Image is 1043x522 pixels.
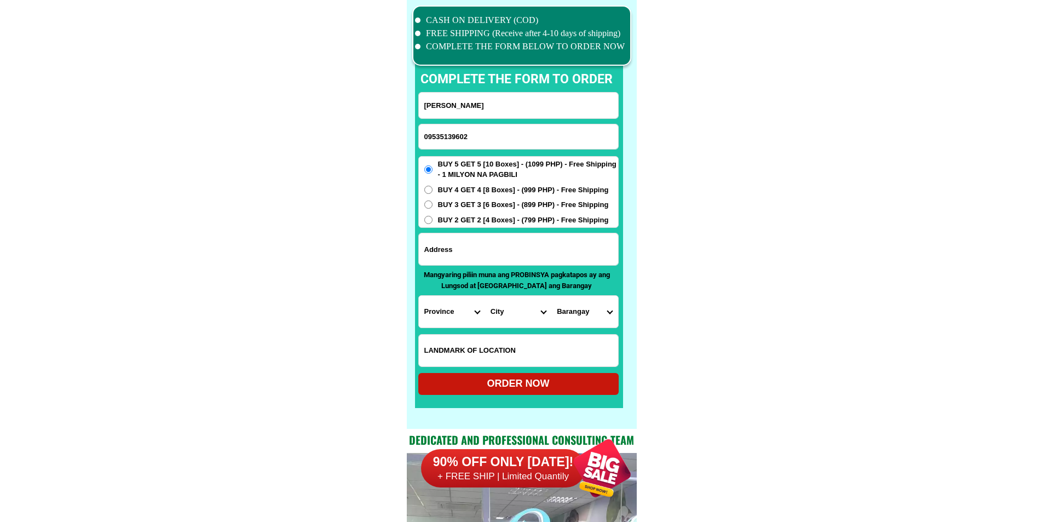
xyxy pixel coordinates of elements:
[415,27,625,40] li: FREE SHIPPING (Receive after 4-10 days of shipping)
[419,93,618,118] input: Input full_name
[415,40,625,53] li: COMPLETE THE FORM BELOW TO ORDER NOW
[424,200,433,209] input: BUY 3 GET 3 [6 Boxes] - (899 PHP) - Free Shipping
[418,376,619,391] div: ORDER NOW
[419,296,485,328] select: Select province
[485,296,551,328] select: Select district
[418,269,615,291] p: Mangyaring piliin muna ang PROBINSYA pagkatapos ay ang Lungsod at [GEOGRAPHIC_DATA] ang Barangay
[551,296,618,328] select: Select commune
[424,216,433,224] input: BUY 2 GET 2 [4 Boxes] - (799 PHP) - Free Shipping
[421,471,585,483] h6: + FREE SHIP | Limited Quantily
[424,165,433,174] input: BUY 5 GET 5 [10 Boxes] - (1099 PHP) - Free Shipping - 1 MILYON NA PAGBILI
[421,454,585,471] h6: 90% OFF ONLY [DATE]!
[438,215,609,226] span: BUY 2 GET 2 [4 Boxes] - (799 PHP) - Free Shipping
[438,199,609,210] span: BUY 3 GET 3 [6 Boxes] - (899 PHP) - Free Shipping
[419,233,618,265] input: Input address
[438,185,609,196] span: BUY 4 GET 4 [8 Boxes] - (999 PHP) - Free Shipping
[424,186,433,194] input: BUY 4 GET 4 [8 Boxes] - (999 PHP) - Free Shipping
[419,124,618,149] input: Input phone_number
[438,159,618,180] span: BUY 5 GET 5 [10 Boxes] - (1099 PHP) - Free Shipping - 1 MILYON NA PAGBILI
[419,335,618,366] input: Input LANDMARKOFLOCATION
[410,70,624,89] p: complete the form to order
[407,432,637,448] h2: Dedicated and professional consulting team
[415,14,625,27] li: CASH ON DELIVERY (COD)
